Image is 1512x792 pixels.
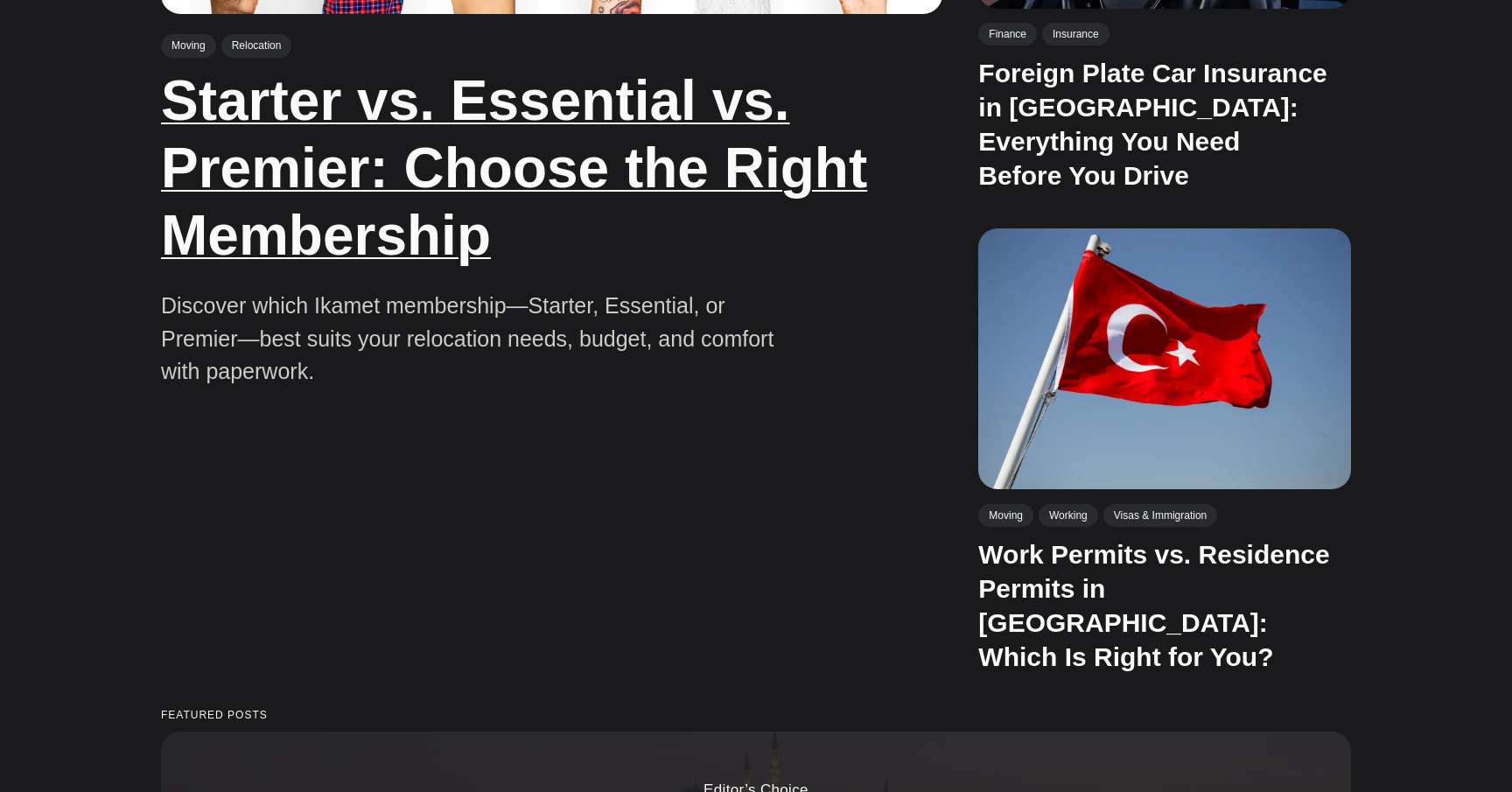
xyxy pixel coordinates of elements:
img: Work Permits vs. Residence Permits in Türkiye: Which Is Right for You? [978,228,1351,489]
a: Insurance [1042,22,1109,45]
a: Foreign Plate Car Insurance in [GEOGRAPHIC_DATA]: Everything You Need Before You Drive [978,59,1326,190]
a: Visas & Immigration [1103,503,1217,526]
a: Work Permits vs. Residence Permits in [GEOGRAPHIC_DATA]: Which Is Right for You? [978,539,1329,670]
a: Moving [978,503,1033,526]
a: Finance [978,22,1037,45]
a: Starter vs. Essential vs. Premier: Choose the Right Membership [161,69,867,267]
a: Relocation [221,34,292,57]
small: Featured posts [161,710,1351,721]
a: Working [1039,503,1098,526]
a: Moving [161,34,216,57]
p: Discover which Ikamet membership—Starter, Essential, or Premier—best suits your relocation needs,... [161,290,791,389]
